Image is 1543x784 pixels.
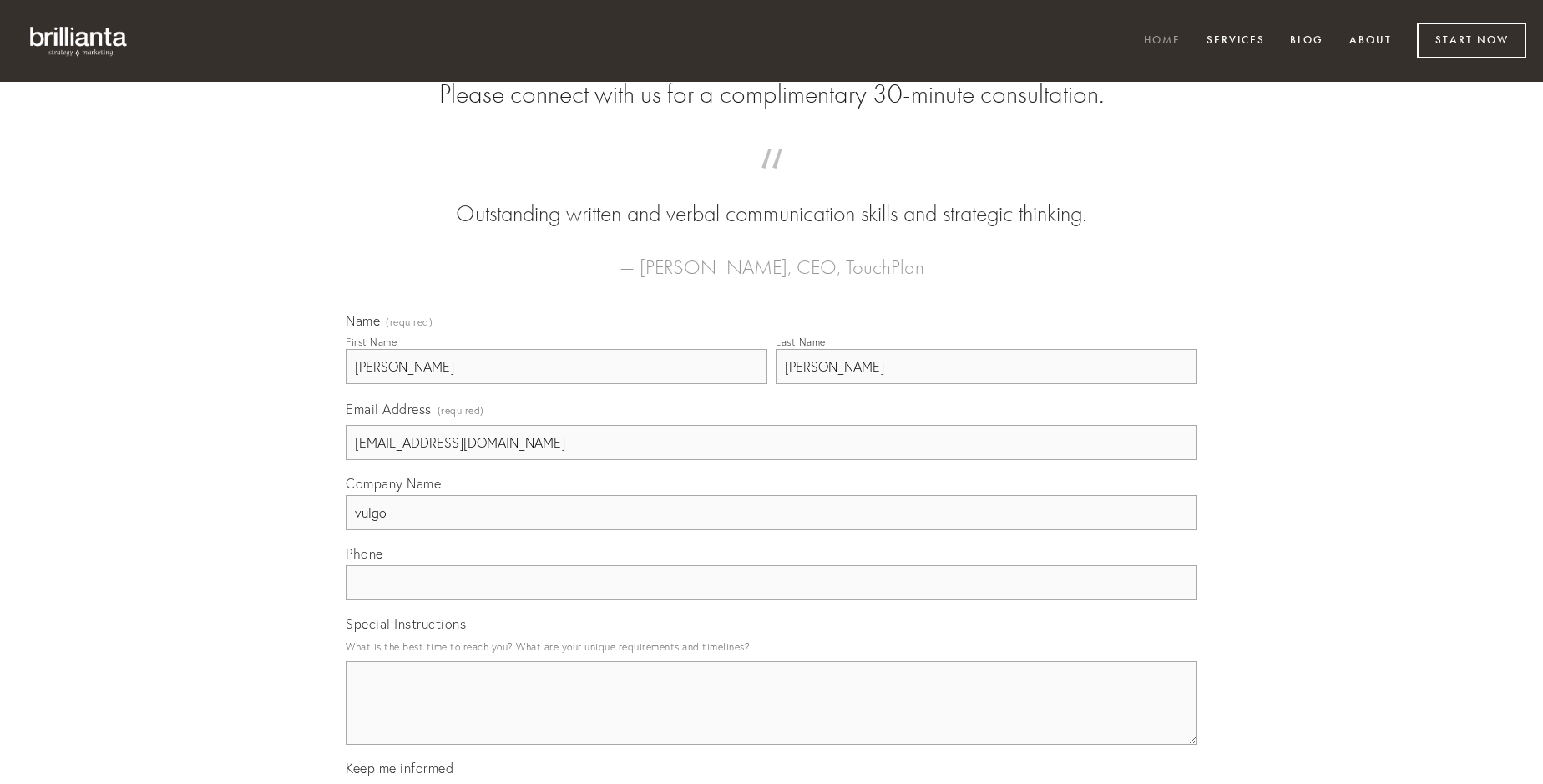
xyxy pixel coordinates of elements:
[346,475,441,492] span: Company Name
[346,336,397,348] div: First Name
[372,165,1171,198] span: “
[346,545,383,562] span: Phone
[1338,28,1403,55] a: About
[386,317,433,327] span: (required)
[1133,28,1191,55] a: Home
[1196,28,1276,55] a: Services
[372,165,1171,230] blockquote: Outstanding written and verbal communication skills and strategic thinking.
[346,635,1197,658] p: What is the best time to reach you? What are your unique requirements and timelines?
[776,336,826,348] div: Last Name
[372,230,1171,284] figcaption: — [PERSON_NAME], CEO, TouchPlan
[346,312,380,329] span: Name
[346,401,432,417] span: Email Address
[346,615,466,632] span: Special Instructions
[438,399,484,422] span: (required)
[346,760,453,776] span: Keep me informed
[346,78,1197,110] h2: Please connect with us for a complimentary 30-minute consultation.
[1417,23,1526,58] a: Start Now
[1279,28,1334,55] a: Blog
[17,17,142,65] img: brillianta - research, strategy, marketing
